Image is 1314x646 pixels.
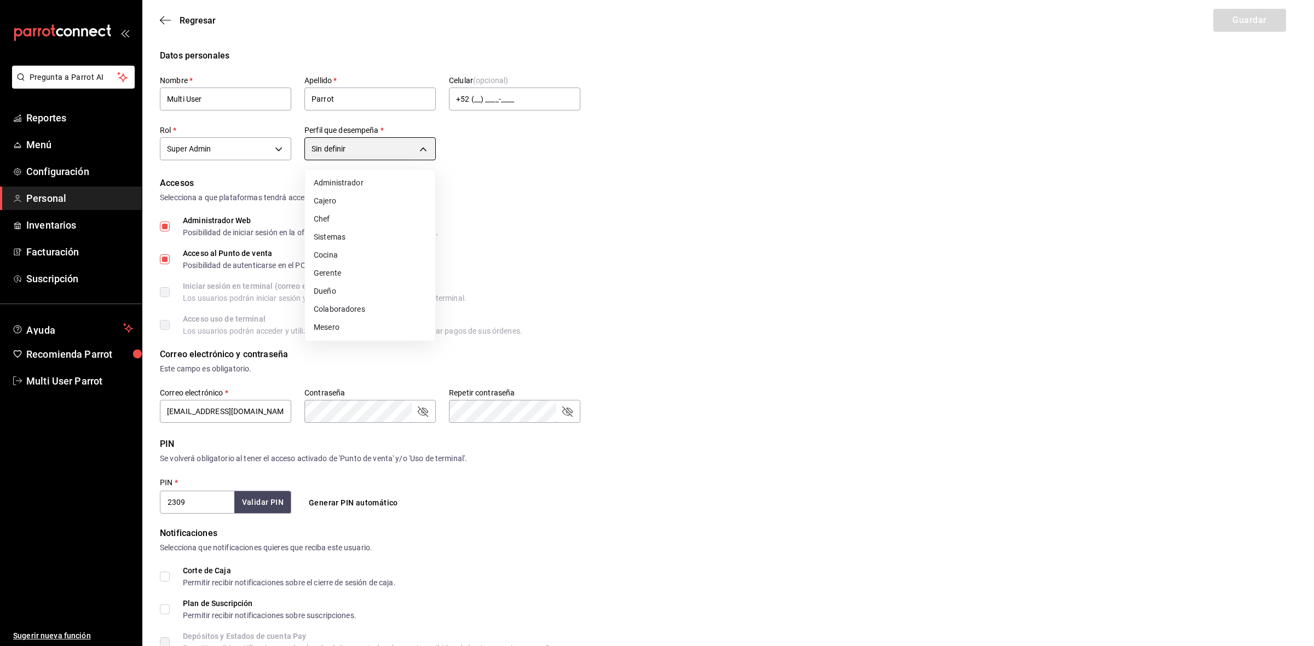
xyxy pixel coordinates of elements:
li: Mesero [305,318,435,336]
li: Chef [305,210,435,228]
li: Colaboradores [305,300,435,318]
li: Sistemas [305,228,435,246]
li: Dueño [305,282,435,300]
li: Administrador [305,174,435,192]
li: Gerente [305,264,435,282]
li: Cocina [305,246,435,264]
li: Cajero [305,192,435,210]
